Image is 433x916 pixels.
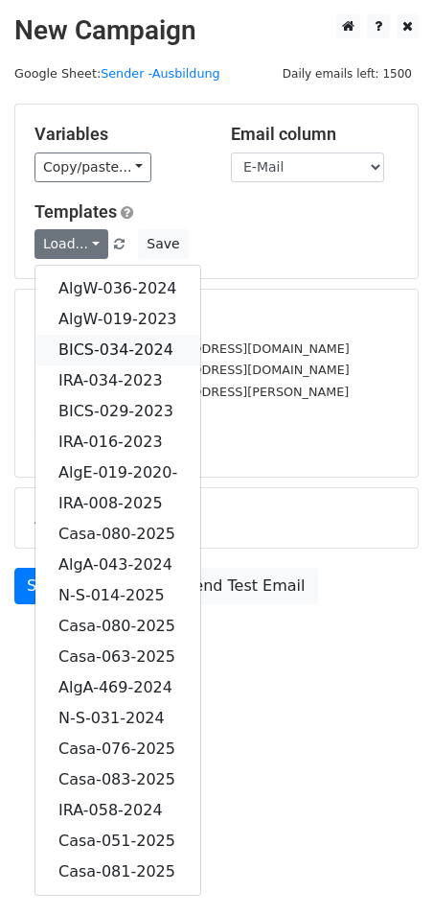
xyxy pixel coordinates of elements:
[34,309,399,330] h5: 1237 Recipients
[276,66,419,81] a: Daily emails left: 1500
[14,568,78,604] a: Send
[35,365,200,396] a: IRA-034-2023
[101,66,220,81] a: Sender -Ausbildung
[35,642,200,672] a: Casa-063-2025
[35,488,200,519] a: IRA-008-2025
[337,824,433,916] div: Chat-Widget
[35,857,200,887] a: Casa-081-2025
[35,734,200,764] a: Casa-076-2025
[276,63,419,84] span: Daily emails left: 1500
[34,363,350,377] small: [PERSON_NAME][EMAIL_ADDRESS][DOMAIN_NAME]
[35,672,200,703] a: AlgA-469-2024
[35,273,200,304] a: AlgW-036-2024
[35,580,200,611] a: N-S-014-2025
[35,458,200,488] a: AlgE-019-2020-
[34,153,151,182] a: Copy/paste...
[171,568,317,604] a: Send Test Email
[34,124,202,145] h5: Variables
[34,229,108,259] a: Load...
[34,341,350,356] small: [PERSON_NAME][EMAIL_ADDRESS][DOMAIN_NAME]
[35,611,200,642] a: Casa-080-2025
[35,795,200,826] a: IRA-058-2024
[34,201,117,222] a: Templates
[35,427,200,458] a: IRA-016-2023
[35,396,200,427] a: BICS-029-2023
[35,826,200,857] a: Casa-051-2025
[14,66,220,81] small: Google Sheet:
[34,507,399,528] h5: Advanced
[35,550,200,580] a: AlgA-043-2024
[35,335,200,365] a: BICS-034-2024
[337,824,433,916] iframe: Chat Widget
[14,14,419,47] h2: New Campaign
[35,703,200,734] a: N-S-031-2024
[35,304,200,335] a: AlgW-019-2023
[35,764,200,795] a: Casa-083-2025
[35,519,200,550] a: Casa-080-2025
[138,229,188,259] button: Save
[231,124,399,145] h5: Email column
